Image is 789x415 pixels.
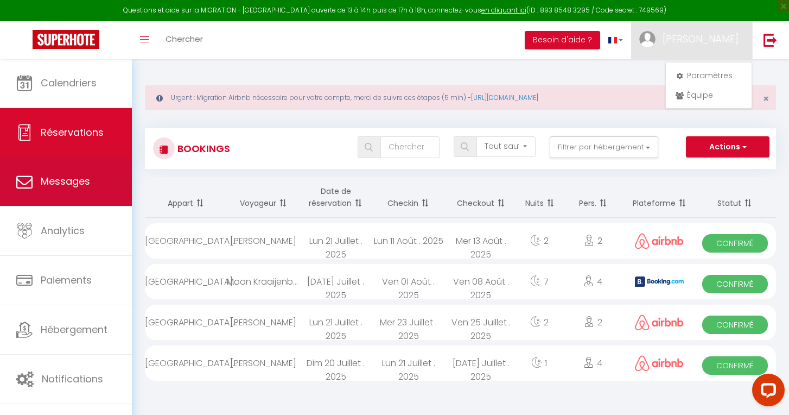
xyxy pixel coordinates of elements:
[663,32,739,46] span: [PERSON_NAME]
[669,66,749,85] a: Paramètres
[372,177,445,218] th: Sort by checkin
[763,92,769,105] span: ×
[33,30,99,49] img: Super Booking
[669,86,749,104] a: Équipe
[42,372,103,386] span: Notifications
[175,136,230,161] h3: Bookings
[145,85,776,110] div: Urgent : Migration Airbnb nécessaire pour votre compte, merci de suivre ces étapes (5 min) -
[41,224,85,237] span: Analytics
[471,93,538,102] a: [URL][DOMAIN_NAME]
[41,174,90,188] span: Messages
[686,136,769,158] button: Actions
[145,177,227,218] th: Sort by rentals
[380,136,440,158] input: Chercher
[444,177,517,218] th: Sort by checkout
[300,177,372,218] th: Sort by booking date
[631,21,752,59] a: ... [PERSON_NAME]
[157,21,211,59] a: Chercher
[517,177,561,218] th: Sort by nights
[743,369,789,415] iframe: LiveChat chat widget
[639,31,656,47] img: ...
[166,33,203,45] span: Chercher
[41,125,104,139] span: Réservations
[763,94,769,104] button: Close
[41,273,92,287] span: Paiements
[525,31,600,49] button: Besoin d'aide ?
[625,177,694,218] th: Sort by channel
[227,177,300,218] th: Sort by guest
[550,136,658,158] button: Filtrer par hébergement
[481,5,526,15] a: en cliquant ici
[562,177,625,218] th: Sort by people
[41,323,107,336] span: Hébergement
[41,76,97,90] span: Calendriers
[763,33,777,47] img: logout
[694,177,776,218] th: Sort by status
